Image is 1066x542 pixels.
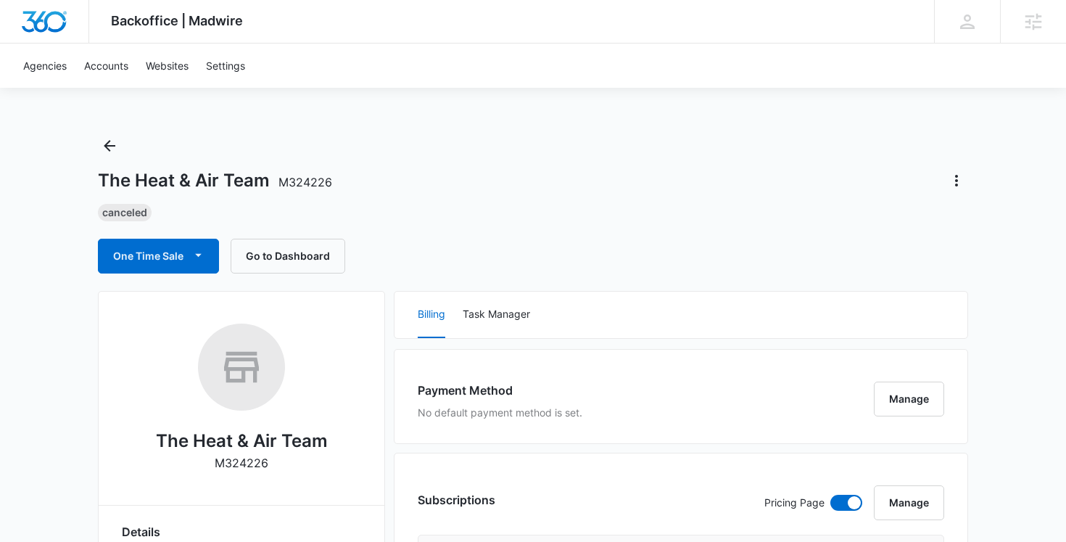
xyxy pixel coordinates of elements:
button: Actions [945,169,968,192]
button: Task Manager [463,292,530,338]
h3: Payment Method [418,382,582,399]
span: Backoffice | Madwire [111,13,243,28]
span: M324226 [278,175,332,189]
p: No default payment method is set. [418,405,582,420]
div: Canceled [98,204,152,221]
h3: Subscriptions [418,491,495,509]
h1: The Heat & Air Team [98,170,332,192]
button: Back [98,134,121,157]
a: Accounts [75,44,137,88]
button: One Time Sale [98,239,219,274]
button: Go to Dashboard [231,239,345,274]
button: Manage [874,382,944,416]
span: Details [122,523,160,541]
p: Pricing Page [764,495,825,511]
a: Agencies [15,44,75,88]
a: Settings [197,44,254,88]
h2: The Heat & Air Team [156,428,328,454]
button: Manage [874,485,944,520]
a: Websites [137,44,197,88]
p: M324226 [215,454,268,472]
button: Billing [418,292,445,338]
